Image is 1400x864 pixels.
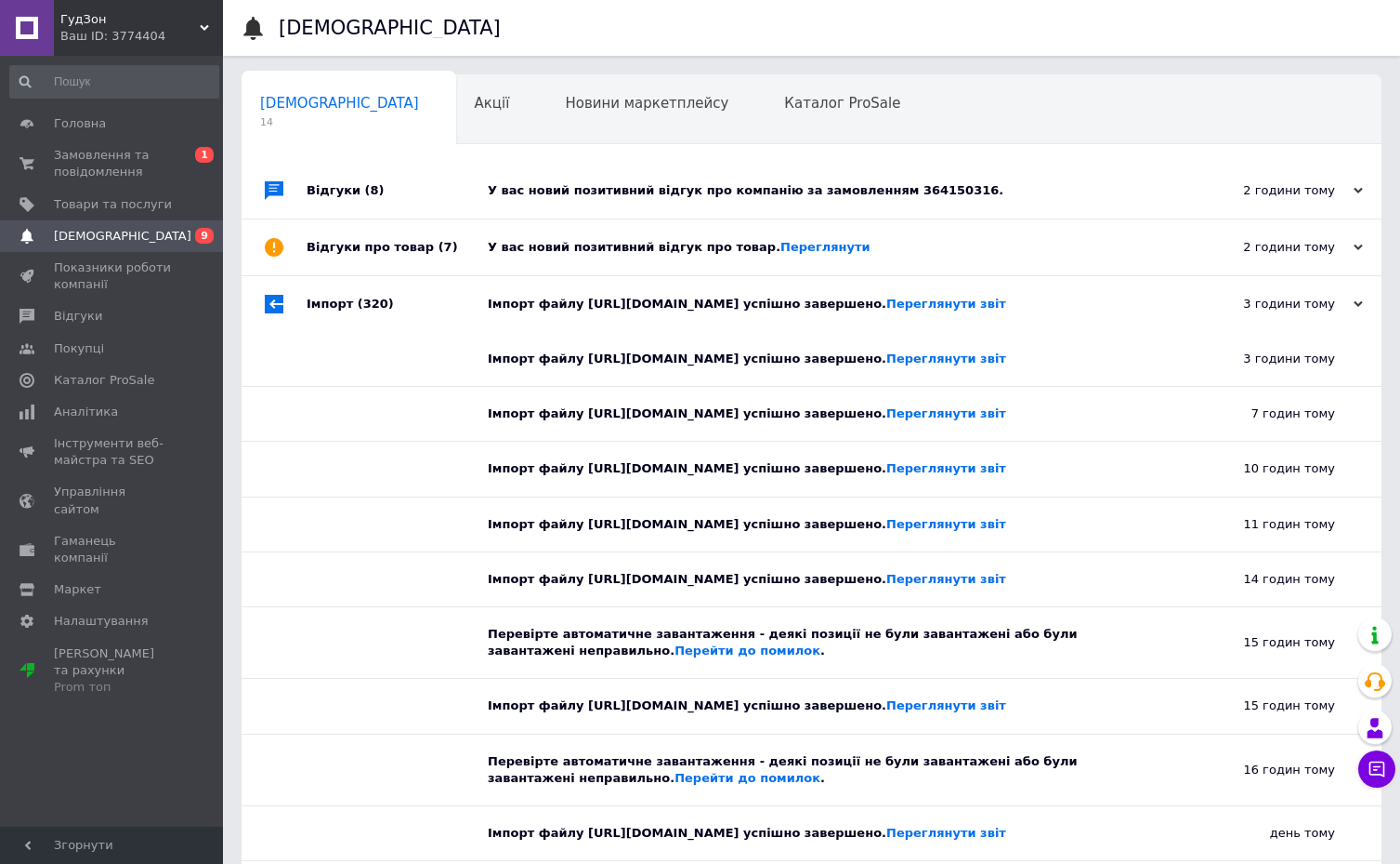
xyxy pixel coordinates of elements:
a: Переглянути [780,240,870,254]
a: Переглянути звіт [886,572,1006,586]
h1: [DEMOGRAPHIC_DATA] [279,17,501,39]
a: Перейти до помилок [674,771,820,785]
span: Інструменти веб-майстра та SEO [54,435,172,469]
div: 15 годин тому [1149,607,1381,678]
div: 2 години тому [1177,239,1363,256]
div: Імпорт файлу [URL][DOMAIN_NAME] успішно завершено. [488,296,1177,312]
div: день тому [1149,806,1381,860]
span: Замовлення та повідомлення [54,147,172,180]
span: Каталог ProSale [54,372,154,389]
div: 3 години тому [1177,296,1363,312]
span: [DEMOGRAPHIC_DATA] [54,228,191,245]
div: Імпорт файлу [URL][DOMAIN_NAME] успішно завершено. [488,516,1149,533]
div: Імпорт файлу [URL][DOMAIN_NAME] успішно завершено. [488,571,1149,588]
a: Переглянути звіт [886,517,1006,531]
div: У вас новий позитивний відгук про товар. [488,239,1177,256]
div: Перевірте автоматичне завантаження - деякі позиції не були завантажені або були завантажені непра... [488,753,1149,787]
div: Імпорт файлу [URL][DOMAIN_NAME] успішно завершено. [488,698,1149,714]
span: Новини маркетплейсу [565,95,728,112]
div: Імпорт файлу [URL][DOMAIN_NAME] успішно завершено. [488,460,1149,477]
span: Налаштування [54,613,149,630]
a: Переглянути звіт [886,406,1006,420]
span: Товари та послуги [54,196,172,213]
a: Переглянути звіт [886,826,1006,840]
a: Перейти до помилок [674,644,820,658]
input: Пошук [9,65,219,99]
span: (320) [358,297,394,311]
div: 10 годин тому [1149,442,1381,496]
div: 7 годин тому [1149,387,1381,441]
div: Перевірте автоматичне завантаження - деякі позиції не були завантажені або були завантажені непра... [488,626,1149,659]
span: (7) [438,240,458,254]
span: Головна [54,115,106,132]
span: [PERSON_NAME] та рахунки [54,645,172,697]
span: Покупці [54,340,104,357]
a: Переглянути звіт [886,461,1006,475]
div: 14 годин тому [1149,552,1381,606]
div: 15 годин тому [1149,679,1381,733]
div: 11 годин тому [1149,498,1381,552]
a: Переглянути звіт [886,297,1006,311]
div: У вас новий позитивний відгук про компанію за замовленням 364150316. [488,182,1177,199]
span: Каталог ProSale [784,95,900,112]
a: Переглянути звіт [886,352,1006,366]
div: 16 годин тому [1149,735,1381,805]
span: Відгуки [54,308,102,325]
button: Чат з покупцем [1358,751,1395,788]
a: Переглянути звіт [886,698,1006,712]
div: 2 години тому [1177,182,1363,199]
span: Маркет [54,581,101,598]
div: Prom топ [54,679,172,696]
div: Імпорт файлу [URL][DOMAIN_NAME] успішно завершено. [488,351,1149,367]
span: Аналітика [54,404,118,420]
span: [DEMOGRAPHIC_DATA] [260,95,419,112]
span: 14 [260,115,419,129]
div: 3 години тому [1149,332,1381,386]
span: ГудЗон [60,11,200,28]
div: Відгуки [307,163,488,219]
div: Ваш ID: 3774404 [60,28,223,45]
div: Імпорт файлу [URL][DOMAIN_NAME] успішно завершено. [488,825,1149,842]
span: (8) [365,183,385,197]
div: Імпорт [307,276,488,332]
span: 1 [195,147,214,163]
div: Відгуки про товар [307,219,488,275]
span: Управління сайтом [54,484,172,517]
span: Показники роботи компанії [54,259,172,293]
span: Акції [475,95,510,112]
span: 9 [195,228,214,244]
span: Гаманець компанії [54,533,172,566]
div: Імпорт файлу [URL][DOMAIN_NAME] успішно завершено. [488,405,1149,422]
